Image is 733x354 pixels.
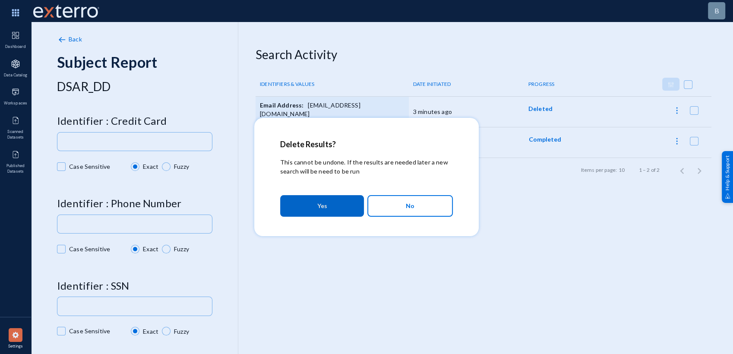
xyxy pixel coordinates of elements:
[406,199,414,213] span: No
[280,195,364,217] button: Yes
[280,139,453,149] h2: Delete Results?
[280,158,453,176] p: This cannot be undone. If the results are needed later a new search will be need to be run
[367,195,453,217] button: No
[317,198,327,214] span: Yes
